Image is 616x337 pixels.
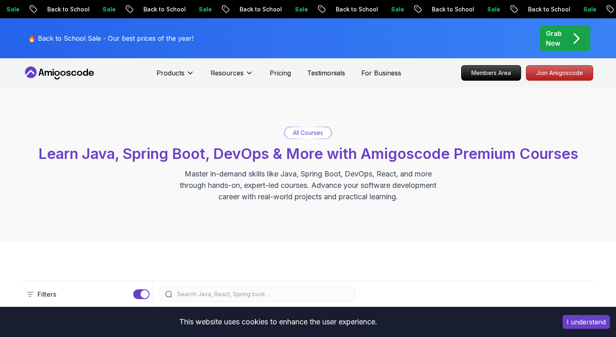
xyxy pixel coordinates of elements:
p: Sale [287,5,313,13]
a: Join Amigoscode [526,65,593,81]
p: Back to School [136,5,191,13]
p: Members Area [462,66,521,80]
p: Master in-demand skills like Java, Spring Boot, DevOps, React, and more through hands-on, expert-... [171,168,445,203]
p: Resources [211,68,244,78]
input: Search Java, React, Spring boot ... [176,290,350,298]
a: For Business [361,68,401,78]
button: Accept cookies [563,315,610,329]
p: Filters [37,289,56,299]
p: Back to School [328,5,383,13]
a: Members Area [461,65,521,81]
p: Sale [480,5,506,13]
div: This website uses cookies to enhance the user experience. [6,313,550,331]
p: All Courses [293,129,323,137]
p: Sale [576,5,602,13]
p: Back to School [232,5,287,13]
a: Testimonials [307,68,345,78]
p: Products [156,68,185,78]
p: Back to School [424,5,480,13]
p: Sale [191,5,217,13]
p: Back to School [40,5,95,13]
p: Sale [95,5,121,13]
p: Join Amigoscode [526,66,593,80]
p: Back to School [520,5,576,13]
button: Resources [211,68,253,84]
p: 🔥 Back to School Sale - Our best prices of the year! [28,33,194,43]
span: Learn Java, Spring Boot, DevOps & More with Amigoscode Premium Courses [38,145,578,163]
p: Grab Now [546,29,562,48]
button: Products [156,68,194,84]
a: Pricing [270,68,291,78]
p: Sale [383,5,409,13]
